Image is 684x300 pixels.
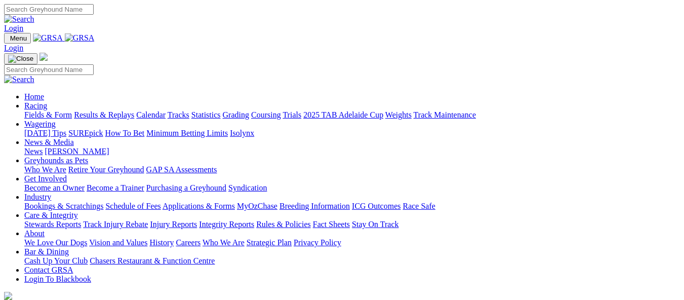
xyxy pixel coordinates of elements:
[24,147,680,156] div: News & Media
[24,129,680,138] div: Wagering
[228,183,267,192] a: Syndication
[24,165,680,174] div: Greyhounds as Pets
[313,220,350,229] a: Fact Sheets
[68,165,144,174] a: Retire Your Greyhound
[24,220,680,229] div: Care & Integrity
[385,110,412,119] a: Weights
[90,256,215,265] a: Chasers Restaurant & Function Centre
[10,34,27,42] span: Menu
[279,202,350,210] a: Breeding Information
[24,120,56,128] a: Wagering
[256,220,311,229] a: Rules & Policies
[4,24,23,32] a: Login
[4,53,37,64] button: Toggle navigation
[24,110,680,120] div: Racing
[4,75,34,84] img: Search
[146,183,226,192] a: Purchasing a Greyhound
[24,266,73,274] a: Contact GRSA
[24,138,74,146] a: News & Media
[24,147,43,156] a: News
[105,129,145,137] a: How To Bet
[163,202,235,210] a: Applications & Forms
[294,238,341,247] a: Privacy Policy
[89,238,147,247] a: Vision and Values
[83,220,148,229] a: Track Injury Rebate
[24,220,81,229] a: Stewards Reports
[24,202,103,210] a: Bookings & Scratchings
[191,110,221,119] a: Statistics
[24,229,45,238] a: About
[4,64,94,75] input: Search
[4,33,31,44] button: Toggle navigation
[283,110,301,119] a: Trials
[24,92,44,101] a: Home
[8,55,33,63] img: Close
[136,110,166,119] a: Calendar
[24,256,88,265] a: Cash Up Your Club
[4,292,12,300] img: logo-grsa-white.png
[24,110,72,119] a: Fields & Form
[251,110,281,119] a: Coursing
[24,238,87,247] a: We Love Our Dogs
[4,15,34,24] img: Search
[150,220,197,229] a: Injury Reports
[24,183,85,192] a: Become an Owner
[24,247,69,256] a: Bar & Dining
[65,33,95,43] img: GRSA
[203,238,245,247] a: Who We Are
[74,110,134,119] a: Results & Replays
[168,110,189,119] a: Tracks
[146,165,217,174] a: GAP SA Assessments
[303,110,383,119] a: 2025 TAB Adelaide Cup
[24,101,47,110] a: Racing
[24,275,91,283] a: Login To Blackbook
[176,238,200,247] a: Careers
[4,4,94,15] input: Search
[223,110,249,119] a: Grading
[247,238,292,247] a: Strategic Plan
[45,147,109,156] a: [PERSON_NAME]
[24,193,51,201] a: Industry
[4,44,23,52] a: Login
[24,183,680,193] div: Get Involved
[24,165,66,174] a: Who We Are
[33,33,63,43] img: GRSA
[105,202,160,210] a: Schedule of Fees
[403,202,435,210] a: Race Safe
[199,220,254,229] a: Integrity Reports
[24,202,680,211] div: Industry
[68,129,103,137] a: SUREpick
[414,110,476,119] a: Track Maintenance
[87,183,144,192] a: Become a Trainer
[24,174,67,183] a: Get Involved
[39,53,48,61] img: logo-grsa-white.png
[146,129,228,137] a: Minimum Betting Limits
[24,238,680,247] div: About
[352,202,400,210] a: ICG Outcomes
[230,129,254,137] a: Isolynx
[149,238,174,247] a: History
[24,256,680,266] div: Bar & Dining
[24,211,78,219] a: Care & Integrity
[352,220,398,229] a: Stay On Track
[237,202,277,210] a: MyOzChase
[24,129,66,137] a: [DATE] Tips
[24,156,88,165] a: Greyhounds as Pets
